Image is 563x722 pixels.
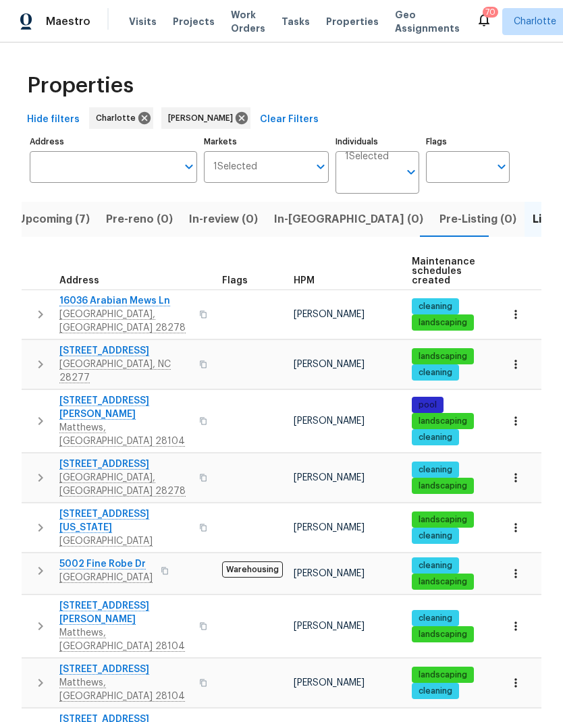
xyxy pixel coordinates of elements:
[413,686,458,697] span: cleaning
[412,257,475,285] span: Maintenance schedules created
[59,276,99,285] span: Address
[96,111,141,125] span: Charlotte
[413,317,473,329] span: landscaping
[294,276,315,285] span: HPM
[161,107,250,129] div: [PERSON_NAME]
[413,480,473,492] span: landscaping
[413,351,473,362] span: landscaping
[281,17,310,26] span: Tasks
[326,15,379,28] span: Properties
[180,157,198,176] button: Open
[294,473,365,482] span: [PERSON_NAME]
[204,138,329,146] label: Markets
[492,157,511,176] button: Open
[413,629,473,640] span: landscaping
[413,560,458,572] span: cleaning
[274,210,423,229] span: In-[GEOGRAPHIC_DATA] (0)
[222,561,283,578] span: Warehousing
[413,399,442,411] span: pool
[294,678,365,688] span: [PERSON_NAME]
[413,464,458,476] span: cleaning
[413,514,473,526] span: landscaping
[294,416,365,426] span: [PERSON_NAME]
[129,15,157,28] span: Visits
[413,613,458,624] span: cleaning
[30,138,197,146] label: Address
[413,576,473,588] span: landscaping
[294,621,365,631] span: [PERSON_NAME]
[89,107,153,129] div: Charlotte
[222,276,248,285] span: Flags
[413,530,458,542] span: cleaning
[18,210,90,229] span: Upcoming (7)
[294,569,365,578] span: [PERSON_NAME]
[173,15,215,28] span: Projects
[413,432,458,443] span: cleaning
[485,5,495,19] div: 70
[27,79,134,92] span: Properties
[231,8,265,35] span: Work Orders
[402,163,421,182] button: Open
[168,111,238,125] span: [PERSON_NAME]
[413,301,458,312] span: cleaning
[189,210,258,229] span: In-review (0)
[260,111,319,128] span: Clear Filters
[254,107,324,132] button: Clear Filters
[426,138,510,146] label: Flags
[294,310,365,319] span: [PERSON_NAME]
[22,107,85,132] button: Hide filters
[46,15,90,28] span: Maestro
[294,523,365,532] span: [PERSON_NAME]
[413,669,473,681] span: landscaping
[336,138,419,146] label: Individuals
[294,360,365,369] span: [PERSON_NAME]
[413,416,473,427] span: landscaping
[345,151,389,163] span: 1 Selected
[106,210,173,229] span: Pre-reno (0)
[213,161,257,173] span: 1 Selected
[413,367,458,379] span: cleaning
[395,8,460,35] span: Geo Assignments
[27,111,80,128] span: Hide filters
[439,210,516,229] span: Pre-Listing (0)
[311,157,330,176] button: Open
